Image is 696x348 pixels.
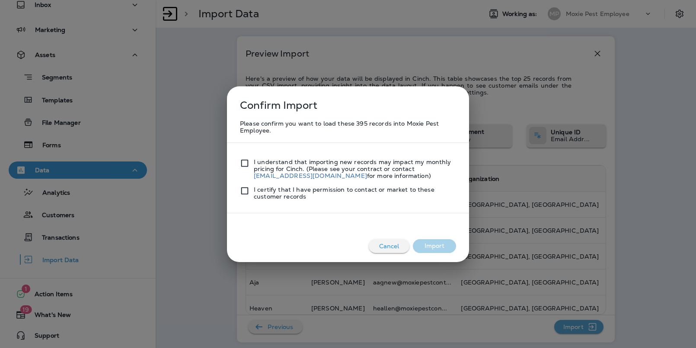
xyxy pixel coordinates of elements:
p: Confirm Import [236,95,317,116]
p: I understand that importing new records may impact my monthly pricing for Cinch. (Please see your... [254,158,456,179]
p: Cancel [376,239,403,253]
a: [EMAIL_ADDRESS][DOMAIN_NAME] [254,172,367,180]
button: Cancel [369,239,409,253]
p: Please confirm you want to load these 395 records into Moxie Pest Employee. [240,120,456,134]
p: I certify that I have permission to contact or market to these customer records [254,186,456,200]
